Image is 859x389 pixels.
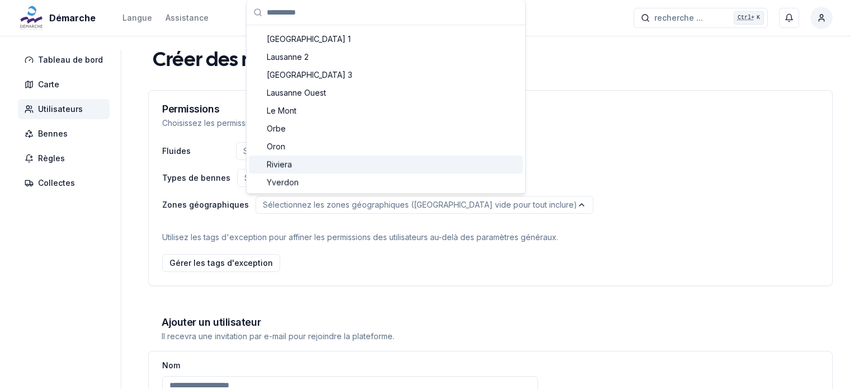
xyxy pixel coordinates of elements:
span: Lausanne Ouest [267,87,326,99]
span: [GEOGRAPHIC_DATA] 3 [267,69,352,81]
span: [GEOGRAPHIC_DATA] 1 [267,34,351,45]
span: La Côte [267,16,295,27]
span: Riviera [267,159,292,170]
span: Orbe [267,123,286,134]
span: Lausanne 2 [267,51,309,63]
span: Le Mont [267,105,296,116]
span: Oron [267,141,285,152]
span: Yverdon [267,177,299,188]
